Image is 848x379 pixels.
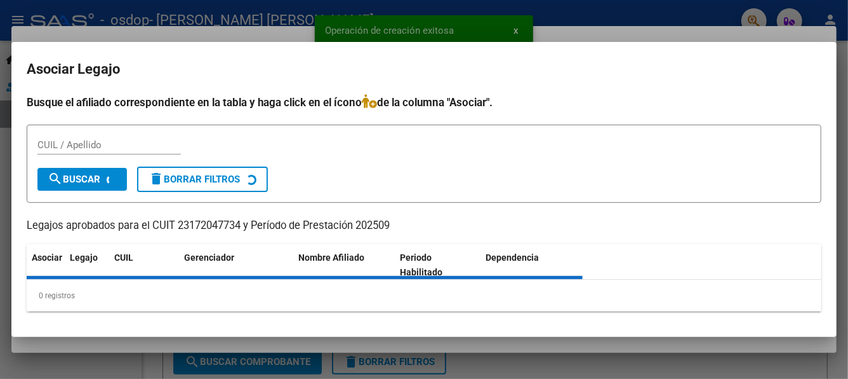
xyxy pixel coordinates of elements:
[298,252,364,263] span: Nombre Afiliado
[65,244,109,286] datatable-header-cell: Legajo
[293,244,395,286] datatable-header-cell: Nombre Afiliado
[137,167,268,192] button: Borrar Filtros
[37,168,127,191] button: Buscar
[114,252,133,263] span: CUIL
[401,252,443,277] span: Periodo Habilitado
[27,244,65,286] datatable-header-cell: Asociar
[48,174,100,185] span: Buscar
[149,174,240,185] span: Borrar Filtros
[109,244,179,286] datatable-header-cell: CUIL
[70,252,98,263] span: Legajo
[48,171,63,186] mat-icon: search
[27,57,821,81] h2: Asociar Legajo
[149,171,164,186] mat-icon: delete
[481,244,583,286] datatable-header-cell: Dependencia
[486,252,540,263] span: Dependencia
[27,94,821,111] h4: Busque el afiliado correspondiente en la tabla y haga click en el ícono de la columna "Asociar".
[179,244,293,286] datatable-header-cell: Gerenciador
[27,280,821,312] div: 0 registros
[184,252,234,263] span: Gerenciador
[27,218,821,234] p: Legajos aprobados para el CUIT 23172047734 y Período de Prestación 202509
[395,244,481,286] datatable-header-cell: Periodo Habilitado
[32,252,62,263] span: Asociar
